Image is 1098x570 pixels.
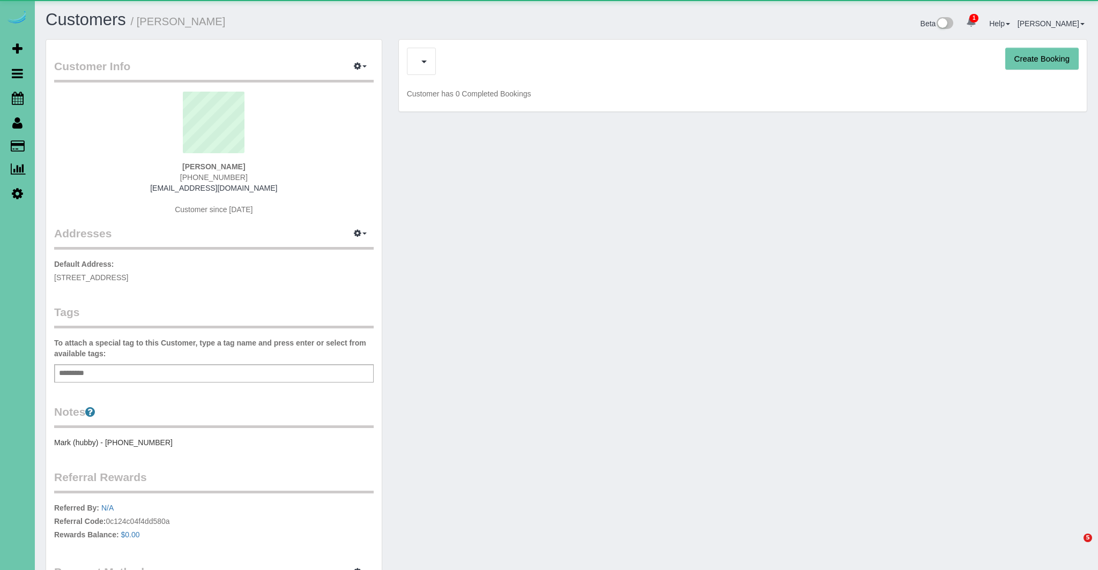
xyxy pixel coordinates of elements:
[1084,534,1092,542] span: 5
[407,88,1079,99] p: Customer has 0 Completed Bookings
[46,10,126,29] a: Customers
[54,502,99,513] label: Referred By:
[1018,19,1085,28] a: [PERSON_NAME]
[921,19,954,28] a: Beta
[54,437,374,448] pre: Mark (hubby) - [PHONE_NUMBER]
[101,504,114,512] a: N/A
[961,11,982,34] a: 1
[121,530,140,539] a: $0.00
[969,14,978,22] span: 1
[936,17,953,31] img: New interface
[54,469,374,493] legend: Referral Rewards
[182,162,245,171] strong: [PERSON_NAME]
[150,184,277,192] a: [EMAIL_ADDRESS][DOMAIN_NAME]
[54,58,374,82] legend: Customer Info
[989,19,1010,28] a: Help
[175,205,253,214] span: Customer since [DATE]
[54,273,128,282] span: [STREET_ADDRESS]
[54,304,374,328] legend: Tags
[180,173,248,182] span: [PHONE_NUMBER]
[6,11,28,26] img: Automaid Logo
[1062,534,1087,559] iframe: Intercom live chat
[54,337,374,359] label: To attach a special tag to this Customer, type a tag name and press enter or select from availabl...
[54,404,374,428] legend: Notes
[54,502,374,543] p: 0c124c04f4dd580a
[54,516,106,527] label: Referral Code:
[131,16,226,27] small: / [PERSON_NAME]
[54,529,119,540] label: Rewards Balance:
[54,259,114,269] label: Default Address:
[1005,48,1079,70] button: Create Booking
